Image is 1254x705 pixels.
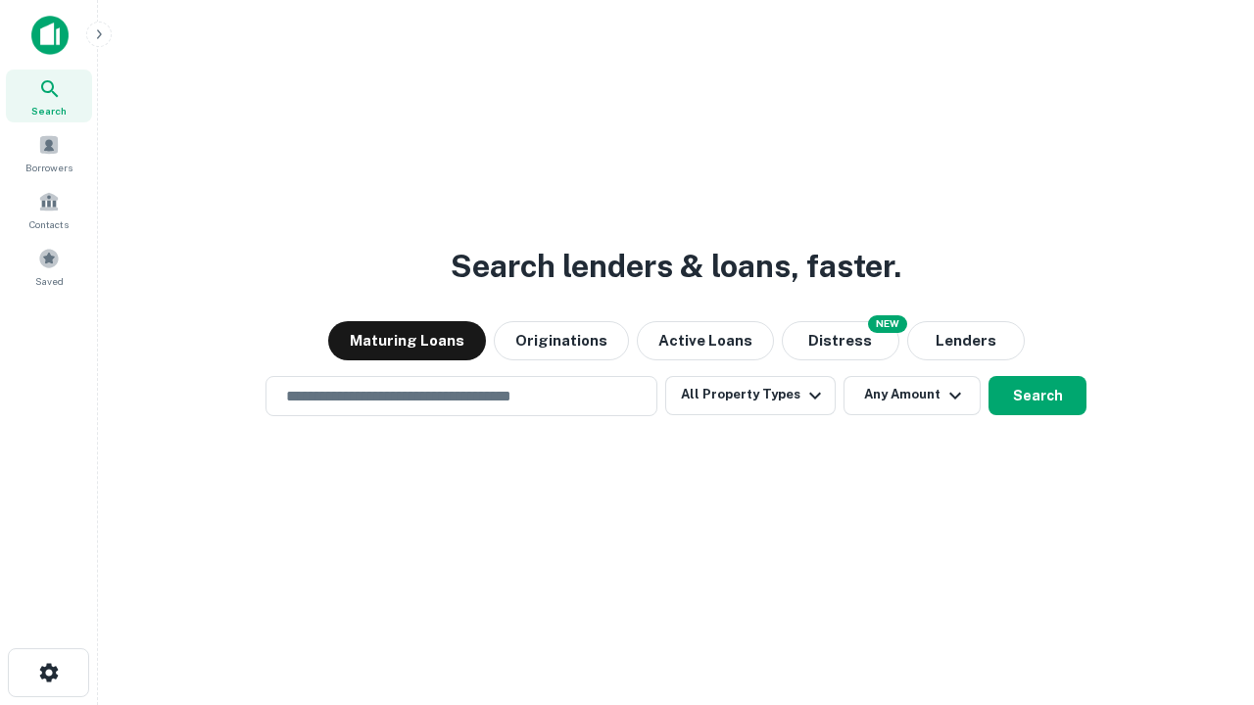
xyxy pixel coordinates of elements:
button: All Property Types [665,376,836,415]
a: Search [6,70,92,122]
button: Any Amount [844,376,981,415]
span: Search [31,103,67,118]
button: Search [989,376,1086,415]
iframe: Chat Widget [1156,548,1254,642]
span: Saved [35,273,64,289]
span: Borrowers [25,160,72,175]
button: Lenders [907,321,1025,360]
button: Maturing Loans [328,321,486,360]
div: NEW [868,315,907,333]
a: Borrowers [6,126,92,179]
button: Originations [494,321,629,360]
h3: Search lenders & loans, faster. [451,243,901,290]
span: Contacts [29,216,69,232]
a: Saved [6,240,92,293]
button: Search distressed loans with lien and other non-mortgage details. [782,321,899,360]
a: Contacts [6,183,92,236]
img: capitalize-icon.png [31,16,69,55]
button: Active Loans [637,321,774,360]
